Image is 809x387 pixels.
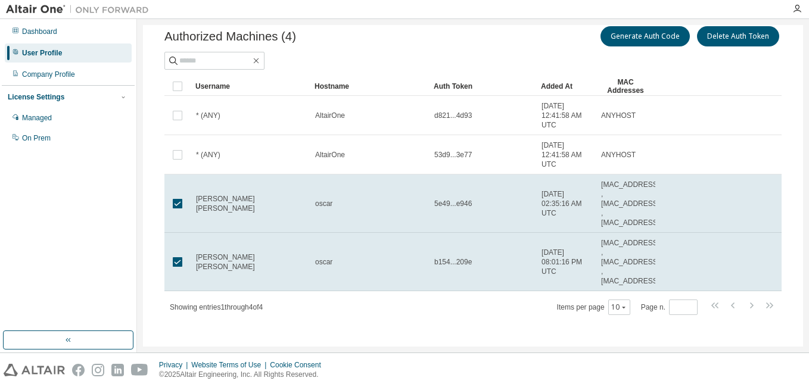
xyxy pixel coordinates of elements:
[270,360,328,370] div: Cookie Consent
[159,360,191,370] div: Privacy
[22,133,51,143] div: On Prem
[22,48,62,58] div: User Profile
[170,303,263,311] span: Showing entries 1 through 4 of 4
[434,111,472,120] span: d821...4d93
[601,238,659,286] span: [MAC_ADDRESS] , [MAC_ADDRESS] , [MAC_ADDRESS]
[196,111,220,120] span: * (ANY)
[8,92,64,102] div: License Settings
[600,26,690,46] button: Generate Auth Code
[557,299,630,315] span: Items per page
[196,194,304,213] span: [PERSON_NAME] [PERSON_NAME]
[315,77,424,96] div: Hostname
[542,141,590,169] span: [DATE] 12:41:58 AM UTC
[315,150,345,160] span: AltairOne
[111,364,124,376] img: linkedin.svg
[542,189,590,218] span: [DATE] 02:35:16 AM UTC
[72,364,85,376] img: facebook.svg
[22,27,57,36] div: Dashboard
[159,370,328,380] p: © 2025 Altair Engineering, Inc. All Rights Reserved.
[601,111,636,120] span: ANYHOST
[315,199,332,208] span: oscar
[315,111,345,120] span: AltairOne
[542,101,590,130] span: [DATE] 12:41:58 AM UTC
[601,180,659,227] span: [MAC_ADDRESS] , [MAC_ADDRESS] , [MAC_ADDRESS]
[196,252,304,271] span: [PERSON_NAME] [PERSON_NAME]
[164,30,296,43] span: Authorized Machines (4)
[541,77,591,96] div: Added At
[22,70,75,79] div: Company Profile
[434,199,472,208] span: 5e49...e946
[697,26,779,46] button: Delete Auth Token
[315,257,332,267] span: oscar
[6,4,155,15] img: Altair One
[196,150,220,160] span: * (ANY)
[600,77,651,96] div: MAC Addresses
[195,77,305,96] div: Username
[92,364,104,376] img: instagram.svg
[434,257,472,267] span: b154...209e
[611,302,627,312] button: 10
[131,364,148,376] img: youtube.svg
[22,113,52,123] div: Managed
[434,150,472,160] span: 53d9...3e77
[641,299,698,315] span: Page n.
[434,77,531,96] div: Auth Token
[542,248,590,276] span: [DATE] 08:01:16 PM UTC
[191,360,270,370] div: Website Terms of Use
[4,364,65,376] img: altair_logo.svg
[601,150,636,160] span: ANYHOST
